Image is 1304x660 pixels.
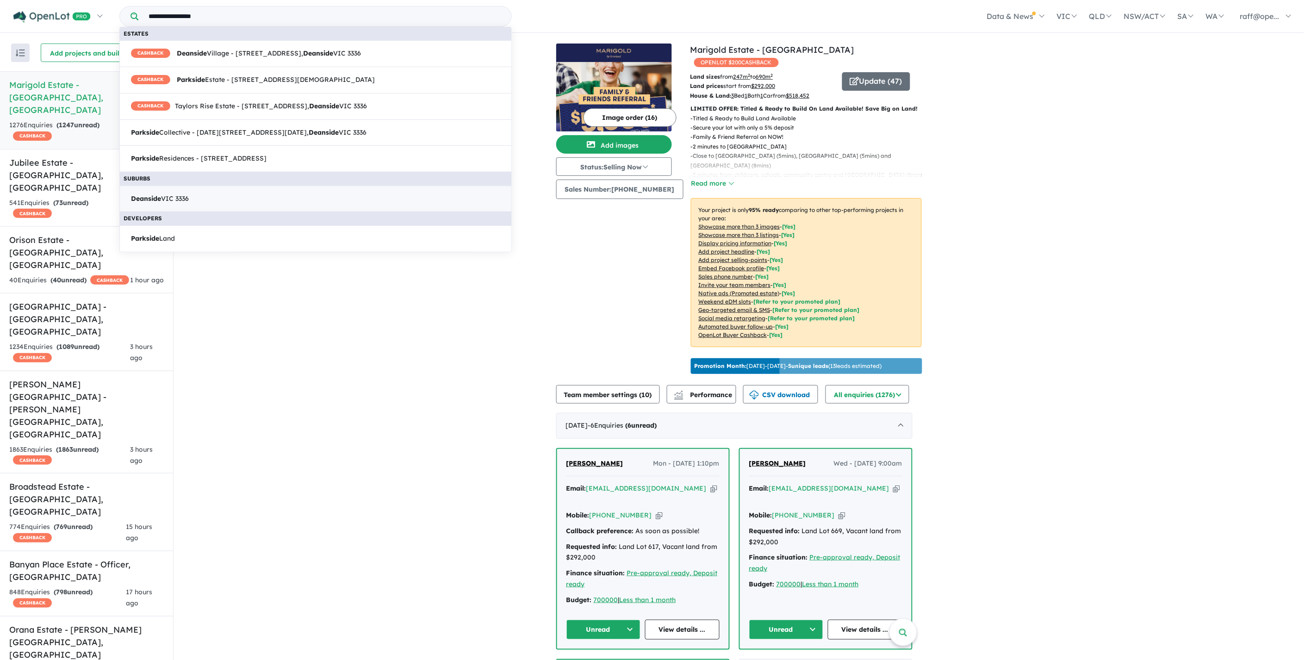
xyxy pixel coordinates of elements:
strong: Deanside [303,49,333,57]
div: 541 Enquir ies [9,198,130,220]
span: CASHBACK [13,455,52,465]
u: 690 m [756,73,773,80]
u: Showcase more than 3 images [699,223,780,230]
span: CASHBACK [13,598,52,608]
strong: Deanside [131,194,161,203]
button: Copy [710,484,717,493]
button: Read more [691,178,734,189]
div: 1863 Enquir ies [9,444,130,467]
span: 40 [53,276,61,284]
button: Update (47) [842,72,910,91]
span: [ Yes ] [773,281,787,288]
button: Image order (16) [584,108,677,127]
u: Sales phone number [699,273,753,280]
span: 3 hours ago [130,342,153,362]
span: raff@ope... [1240,12,1279,21]
a: View details ... [828,620,902,640]
span: - 6 Enquir ies [588,421,657,430]
a: Marigold Estate - [GEOGRAPHIC_DATA] [690,44,854,55]
h5: Broadstead Estate - [GEOGRAPHIC_DATA] , [GEOGRAPHIC_DATA] [9,480,164,518]
strong: Parkside [131,234,159,243]
u: Showcase more than 3 listings [699,231,779,238]
span: CASHBACK [131,75,170,84]
span: 1 hour ago [130,276,164,284]
a: Pre-approval ready, Deposit ready [566,569,718,588]
span: [Refer to your promoted plan] [754,298,841,305]
a: ParksideCollective - [DATE][STREET_ADDRESS][DATE],DeansideVIC 3336 [119,119,512,146]
p: Bed Bath Car from [690,91,835,100]
b: Estates [124,30,149,37]
strong: Finance situation: [749,553,808,561]
span: [ Yes ] [767,265,780,272]
strong: Email: [566,484,586,492]
span: [ Yes ] [756,273,769,280]
span: 10 [642,391,650,399]
img: Marigold Estate - Tarneit [556,62,672,131]
p: - Titled & Ready to Build Land Available [691,114,929,123]
button: CSV download [743,385,818,404]
h5: Marigold Estate - [GEOGRAPHIC_DATA] , [GEOGRAPHIC_DATA] [9,79,164,116]
img: bar-chart.svg [674,393,683,399]
u: Add project headline [699,248,755,255]
u: $ 518,452 [786,92,810,99]
img: download icon [750,391,759,400]
div: As soon as possible! [566,526,720,537]
span: [PERSON_NAME] [566,459,623,467]
strong: Deanside [309,102,339,110]
p: - 3 minutes from childcare, schools, community centre and [GEOGRAPHIC_DATA] (8mins) [691,170,929,180]
u: 3 [732,92,734,99]
img: line-chart.svg [674,391,683,396]
strong: Deanside [177,49,207,57]
span: [Yes] [770,331,783,338]
span: Collective - [DATE][STREET_ADDRESS][DATE], VIC 3336 [131,127,366,138]
sup: 2 [748,73,751,78]
a: CASHBACK DeansideVillage - [STREET_ADDRESS],DeansideVIC 3336 [119,40,512,67]
button: Status:Selling Now [556,157,672,176]
a: Less than 1 month [620,596,676,604]
strong: ( unread) [56,445,99,454]
p: Your project is only comparing to other top-performing projects in your area: - - - - - - - - - -... [691,198,922,347]
p: [DATE] - [DATE] - ( 13 leads estimated) [695,362,882,370]
span: [Yes] [776,323,789,330]
u: Display pricing information [699,240,772,247]
p: LIMITED OFFER: Titled & Ready to Build On Land Available! Save Big on Land! [691,104,922,113]
strong: Finance situation: [566,569,625,577]
p: from [690,72,835,81]
span: 798 [56,588,67,596]
a: [PHONE_NUMBER] [590,511,652,519]
a: 700000 [594,596,618,604]
button: Copy [893,484,900,493]
button: Add projects and builders [41,44,143,62]
span: CASHBACK [131,101,170,111]
button: Copy [838,511,845,520]
b: 95 % ready [749,206,779,213]
span: CASHBACK [131,49,170,58]
span: 17 hours ago [126,588,152,607]
u: Add project selling-points [699,256,768,263]
div: | [566,595,720,606]
strong: Deanside [309,128,339,137]
span: [Refer to your promoted plan] [768,315,855,322]
button: Unread [749,620,824,640]
h5: [PERSON_NAME][GEOGRAPHIC_DATA] - [PERSON_NAME][GEOGRAPHIC_DATA] , [GEOGRAPHIC_DATA] [9,378,164,441]
strong: Parkside [131,154,159,162]
button: Performance [667,385,736,404]
span: [ Yes ] [770,256,783,263]
span: 769 [56,523,67,531]
strong: Callback preference: [566,527,634,535]
span: Estate - [STREET_ADDRESS][DEMOGRAPHIC_DATA] [131,75,375,86]
span: to [751,73,773,80]
h5: [GEOGRAPHIC_DATA] - [GEOGRAPHIC_DATA] , [GEOGRAPHIC_DATA] [9,300,164,338]
button: Team member settings (10) [556,385,660,404]
h5: Banyan Place Estate - Officer , [GEOGRAPHIC_DATA] [9,558,164,583]
u: Embed Facebook profile [699,265,764,272]
span: 73 [56,199,63,207]
strong: Email: [749,484,769,492]
strong: ( unread) [54,523,93,531]
u: 700000 [776,580,801,588]
u: Pre-approval ready, Deposit ready [749,553,900,573]
button: Copy [656,511,663,520]
u: Less than 1 month [802,580,859,588]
